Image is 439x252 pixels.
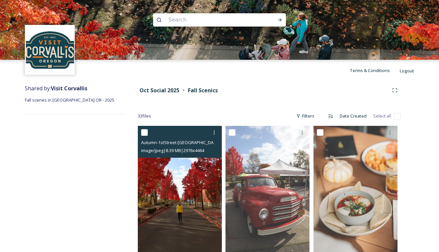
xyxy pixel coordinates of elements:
img: Caves Brunch in Fall 2025 (1).jpg [313,126,397,252]
span: Fall scenes in [GEOGRAPHIC_DATA] OR - 2025 [25,97,114,103]
input: Search [165,13,256,27]
strong: Oct Social 2025 [139,87,179,94]
span: Logout [400,68,414,74]
div: Filters [293,110,318,123]
span: Terms & Conditions [350,67,390,73]
img: Farmers_Market_Fall_credit_Alizah_Akiko_share.JPG [225,126,309,252]
img: visit-corvallis-badge-dark-blue-orange%281%29.png [26,26,74,74]
strong: Fall Scenics [188,87,218,94]
div: Date Created [336,110,370,123]
strong: Visit Corvallis [51,85,87,92]
span: Select all [373,113,391,119]
img: Autumn-1stStreet-Downtown-CorvallisOregon-AlizahAkiko-Credit-Share.jpg [138,126,222,252]
span: Autumn-1stStreet-[GEOGRAPHIC_DATA]-[GEOGRAPHIC_DATA]-[GEOGRAPHIC_DATA]-Credit-Share.jpg [141,139,340,145]
span: image/jpeg | 8.39 MB | 2976 x 4464 [141,147,204,153]
a: Terms & Conditions [350,66,400,74]
span: 33 file s [138,113,151,119]
span: Shared by: [25,85,87,92]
